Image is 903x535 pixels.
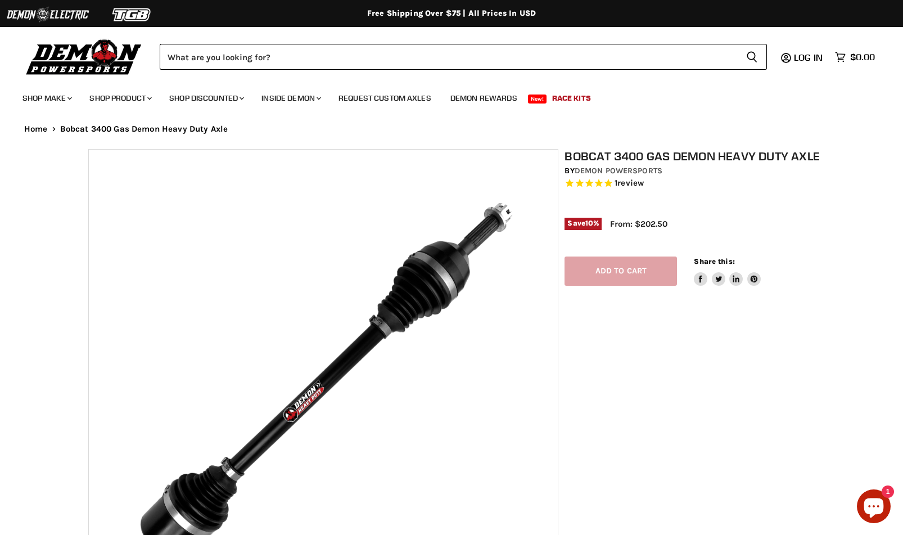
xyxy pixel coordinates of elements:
[528,95,547,104] span: New!
[737,44,767,70] button: Search
[544,87,599,110] a: Race Kits
[565,149,821,163] h1: Bobcat 3400 Gas Demon Heavy Duty Axle
[14,82,872,110] ul: Main menu
[60,124,228,134] span: Bobcat 3400 Gas Demon Heavy Duty Axle
[81,87,159,110] a: Shop Product
[253,87,328,110] a: Inside Demon
[694,257,734,266] span: Share this:
[6,4,90,25] img: Demon Electric Logo 2
[330,87,440,110] a: Request Custom Axles
[789,52,829,62] a: Log in
[565,178,821,190] span: Rated 5.0 out of 5 stars 1 reviews
[615,178,644,188] span: 1 reviews
[610,219,667,229] span: From: $202.50
[617,178,644,188] span: review
[829,49,881,65] a: $0.00
[565,218,602,230] span: Save %
[854,489,894,526] inbox-online-store-chat: Shopify online store chat
[90,4,174,25] img: TGB Logo 2
[850,52,875,62] span: $0.00
[2,124,901,134] nav: Breadcrumbs
[575,166,662,176] a: Demon Powersports
[22,37,146,77] img: Demon Powersports
[694,257,761,286] aside: Share this:
[442,87,526,110] a: Demon Rewards
[2,8,901,19] div: Free Shipping Over $75 | All Prices In USD
[24,124,48,134] a: Home
[160,44,737,70] input: Search
[14,87,79,110] a: Shop Make
[161,87,251,110] a: Shop Discounted
[565,165,821,177] div: by
[160,44,767,70] form: Product
[794,52,823,63] span: Log in
[585,219,593,227] span: 10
